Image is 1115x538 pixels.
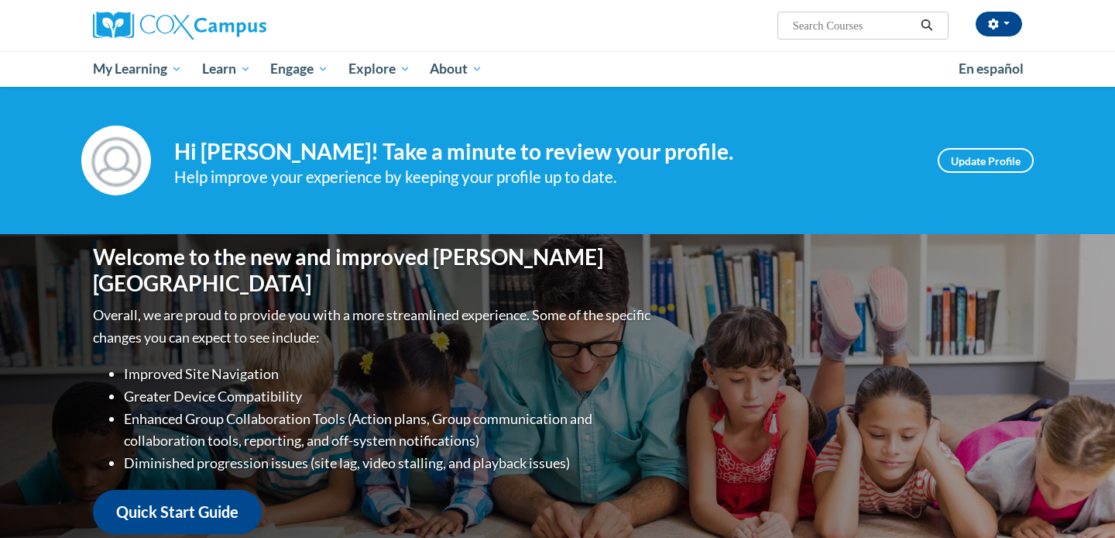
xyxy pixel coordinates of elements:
span: Explore [348,60,410,78]
li: Enhanced Group Collaboration Tools (Action plans, Group communication and collaboration tools, re... [124,408,654,453]
button: Account Settings [976,12,1022,36]
p: Overall, we are proud to provide you with a more streamlined experience. Some of the specific cha... [93,304,654,349]
li: Greater Device Compatibility [124,385,654,408]
span: Learn [202,60,251,78]
a: Quick Start Guide [93,490,262,534]
div: Help improve your experience by keeping your profile up to date. [174,164,914,190]
a: My Learning [83,51,192,87]
span: En español [959,60,1024,77]
li: Diminished progression issues (site lag, video stalling, and playback issues) [124,452,654,474]
img: Profile Image [81,126,151,195]
input: Search Courses [791,16,915,35]
a: Explore [338,51,420,87]
a: En español [949,53,1034,85]
img: Cox Campus [93,12,266,40]
button: Search [915,16,938,35]
a: About [420,51,493,87]
a: Cox Campus [93,12,387,40]
a: Update Profile [938,148,1034,173]
span: Engage [270,60,328,78]
iframe: Button to launch messaging window [1053,476,1103,526]
span: About [430,60,482,78]
h4: Hi [PERSON_NAME]! Take a minute to review your profile. [174,139,914,165]
span: My Learning [93,60,182,78]
a: Learn [192,51,261,87]
h1: Welcome to the new and improved [PERSON_NAME][GEOGRAPHIC_DATA] [93,244,654,296]
div: Main menu [70,51,1045,87]
a: Engage [260,51,338,87]
li: Improved Site Navigation [124,363,654,385]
